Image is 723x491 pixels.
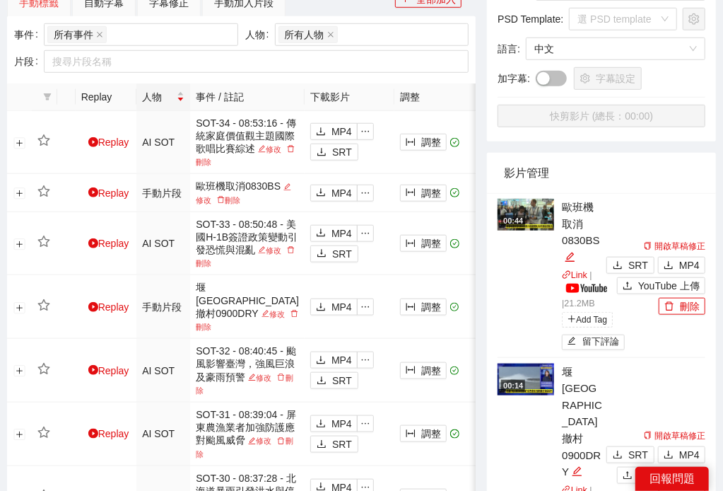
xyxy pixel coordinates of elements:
[357,299,374,316] button: ellipsis
[644,241,705,251] a: 開啟草稿修正
[259,310,288,318] a: 修改
[142,363,184,379] div: AI SOT
[613,260,623,272] span: download
[245,374,274,382] a: 修改
[316,228,326,239] span: download
[664,301,674,313] span: delete
[196,183,291,204] a: 修改
[88,137,129,148] a: Replay
[358,188,373,198] span: ellipsis
[400,299,447,316] button: column-width調整
[310,144,358,161] button: downloadSRT
[37,134,50,147] span: star
[358,127,373,137] span: ellipsis
[13,302,25,313] button: 展開行
[501,215,525,227] div: 00:44
[310,185,358,202] button: downloadMP4
[258,246,266,254] span: edit
[310,372,358,389] button: downloadSRT
[658,257,705,274] button: downloadMP4
[13,137,25,149] button: 展開行
[40,93,54,101] span: filter
[196,117,299,168] div: SOT-34 - 08:53:16 - 傳統家庭價值觀主題國際歌唱比賽綜述
[287,145,295,153] span: delete
[568,315,576,323] span: plus
[332,437,352,452] span: SRT
[498,71,530,86] span: 加字幕 :
[358,302,373,312] span: ellipsis
[316,187,326,199] span: download
[501,380,525,392] div: 00:14
[142,185,184,201] div: 手動片段
[400,235,447,252] button: column-width調整
[331,416,352,432] span: MP4
[498,11,563,27] span: PSD Template :
[406,137,416,149] span: column-width
[13,188,25,200] button: 展開行
[310,299,358,316] button: downloadMP4
[450,366,459,376] span: check-circle
[13,366,25,377] button: 展開行
[248,437,256,445] span: edit
[628,447,648,463] span: SRT
[332,144,352,160] span: SRT
[357,185,374,202] button: ellipsis
[88,238,129,249] a: Replay
[142,236,184,251] div: AI SOT
[88,302,98,312] span: play-circle
[258,145,266,153] span: edit
[317,439,327,451] span: download
[196,180,299,205] div: 歐班機取消0830BS
[142,299,184,315] div: 手動片段
[96,31,103,38] span: close
[217,196,225,204] span: delete
[331,226,352,241] span: MP4
[562,335,625,350] button: edit留下評論
[628,258,648,273] span: SRT
[316,302,326,313] span: download
[498,41,520,57] span: 語言 :
[406,365,416,376] span: column-width
[450,138,459,147] span: check-circle
[400,185,447,202] button: column-width調整
[394,83,483,111] th: 調整
[310,415,358,432] button: downloadMP4
[37,185,50,198] span: star
[196,281,299,333] div: 堰[GEOGRAPHIC_DATA]撤村0900DRY
[331,124,352,139] span: MP4
[357,225,374,242] button: ellipsis
[190,83,305,111] th: 事件 / 註記
[572,463,582,480] div: 編輯
[623,470,633,482] span: upload
[606,446,654,463] button: downloadSRT
[37,299,50,312] span: star
[88,301,129,313] a: Replay
[277,437,285,445] span: delete
[196,145,295,166] a: 刪除
[406,187,416,199] span: column-width
[316,355,326,366] span: download
[357,352,374,369] button: ellipsis
[617,277,705,294] button: uploadYouTube 上傳
[644,432,652,440] span: copy
[658,446,705,463] button: downloadMP4
[400,425,447,442] button: column-width調整
[37,427,50,439] span: star
[623,281,633,292] span: upload
[679,258,700,273] span: MP4
[357,123,374,140] button: ellipsis
[498,105,705,127] button: 快剪影片 (總長：00:00)
[644,431,705,441] a: 開啟草稿修正
[606,257,654,274] button: downloadSRT
[317,376,327,387] span: download
[245,23,275,46] label: 人物
[88,137,98,147] span: play-circle
[283,183,291,191] span: edit
[277,374,285,381] span: delete
[664,450,674,461] span: download
[504,153,699,193] div: 影片管理
[196,246,295,267] a: 刪除
[261,310,269,318] span: edit
[683,8,705,30] button: setting
[638,278,700,294] span: YouTube 上傳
